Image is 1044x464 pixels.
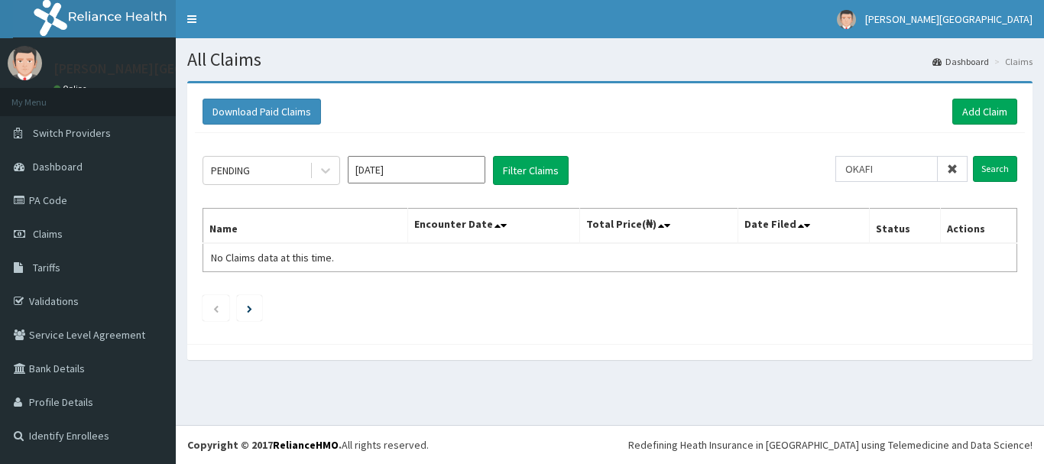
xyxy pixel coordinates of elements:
[837,10,856,29] img: User Image
[991,55,1033,68] li: Claims
[33,261,60,274] span: Tariffs
[408,209,579,244] th: Encounter Date
[835,156,938,182] input: Search by HMO ID
[940,209,1016,244] th: Actions
[579,209,738,244] th: Total Price(₦)
[53,83,90,94] a: Online
[865,12,1033,26] span: [PERSON_NAME][GEOGRAPHIC_DATA]
[211,251,334,264] span: No Claims data at this time.
[247,301,252,315] a: Next page
[211,163,250,178] div: PENDING
[203,99,321,125] button: Download Paid Claims
[187,438,342,452] strong: Copyright © 2017 .
[932,55,989,68] a: Dashboard
[176,425,1044,464] footer: All rights reserved.
[952,99,1017,125] a: Add Claim
[212,301,219,315] a: Previous page
[53,62,280,76] p: [PERSON_NAME][GEOGRAPHIC_DATA]
[493,156,569,185] button: Filter Claims
[348,156,485,183] input: Select Month and Year
[273,438,339,452] a: RelianceHMO
[33,227,63,241] span: Claims
[33,126,111,140] span: Switch Providers
[33,160,83,174] span: Dashboard
[628,437,1033,453] div: Redefining Heath Insurance in [GEOGRAPHIC_DATA] using Telemedicine and Data Science!
[203,209,408,244] th: Name
[973,156,1017,182] input: Search
[187,50,1033,70] h1: All Claims
[870,209,941,244] th: Status
[738,209,870,244] th: Date Filed
[8,46,42,80] img: User Image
